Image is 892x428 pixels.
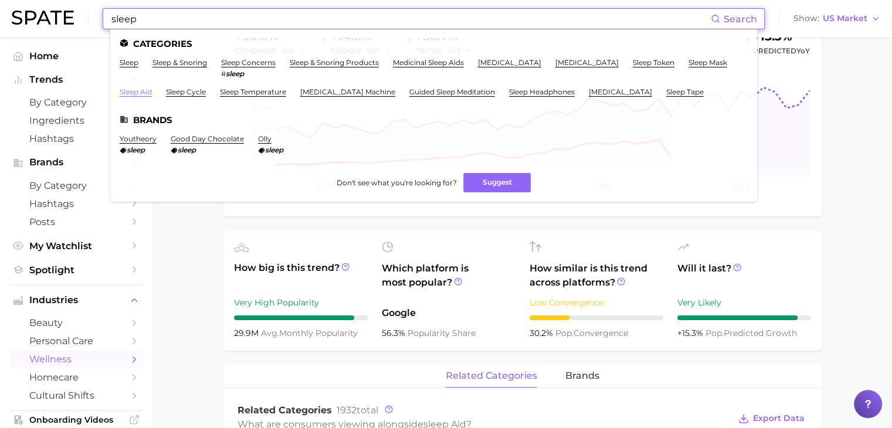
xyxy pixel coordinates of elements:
a: sleep & snoring products [290,58,379,67]
span: predicted growth [706,328,797,338]
span: by Category [29,97,123,108]
span: cultural shifts [29,390,123,401]
span: Will it last? [677,261,811,290]
span: Predicted [753,44,810,58]
a: sleep aid [120,87,152,96]
span: Which platform is most popular? [382,261,515,300]
a: cultural shifts [9,386,143,405]
span: popularity share [408,328,476,338]
em: sleep [265,145,283,154]
button: Export Data [735,410,807,427]
span: monthly popularity [261,328,358,338]
abbr: popularity index [555,328,574,338]
span: My Watchlist [29,240,123,252]
a: [MEDICAL_DATA] [589,87,652,96]
a: by Category [9,93,143,111]
a: sleep temperature [220,87,286,96]
span: beauty [29,317,123,328]
span: +15.3% [677,328,706,338]
a: My Watchlist [9,237,143,255]
a: sleep cycle [166,87,206,96]
a: Posts [9,213,143,231]
a: sleep mask [688,58,727,67]
img: SPATE [12,11,74,25]
li: Brands [120,115,748,125]
button: Suggest [463,173,531,192]
span: Search [724,13,757,25]
a: sleep & snoring [152,58,207,67]
a: [MEDICAL_DATA] [478,58,541,67]
a: Hashtags [9,130,143,148]
button: ShowUS Market [791,11,883,26]
span: YoY [796,46,810,55]
span: by Category [29,180,123,191]
a: wellness [9,350,143,368]
span: personal care [29,335,123,347]
div: Very Likely [677,295,811,310]
span: Home [29,50,123,62]
span: Ingredients [29,115,123,126]
a: [MEDICAL_DATA] [555,58,619,67]
a: Spotlight [9,261,143,279]
em: sleep [226,69,244,78]
a: olly [258,134,272,143]
span: Onboarding Videos [29,415,123,425]
em: sleep [178,145,196,154]
a: Ingredients [9,111,143,130]
span: 30.2% [530,328,555,338]
a: personal care [9,332,143,350]
span: How big is this trend? [234,261,368,290]
span: # [221,69,226,78]
span: Export Data [753,413,805,423]
span: convergence [555,328,628,338]
span: related categories [446,371,537,381]
a: [MEDICAL_DATA] machine [300,87,395,96]
span: US Market [823,15,867,22]
span: total [337,405,378,416]
div: 3 / 10 [530,315,663,320]
a: sleep [120,58,138,67]
button: Industries [9,291,143,309]
span: Trends [29,74,123,85]
span: Spotlight [29,264,123,276]
span: Don't see what you're looking for? [336,178,456,187]
span: Posts [29,216,123,227]
span: How similar is this trend across platforms? [530,261,663,290]
button: Brands [9,154,143,171]
span: Hashtags [29,133,123,144]
span: homecare [29,372,123,383]
a: by Category [9,176,143,195]
input: Search here for a brand, industry, or ingredient [110,9,711,29]
span: 1932 [337,405,357,416]
abbr: popularity index [706,328,724,338]
a: beauty [9,314,143,332]
a: sleep concerns [221,58,276,67]
a: homecare [9,368,143,386]
a: sleep headphones [509,87,575,96]
li: Categories [120,39,748,49]
button: Trends [9,71,143,89]
a: good day chocolate [171,134,244,143]
span: Brands [29,157,123,168]
a: Hashtags [9,195,143,213]
span: brands [565,371,599,381]
div: Low Convergence [530,295,663,310]
span: 29.9m [234,328,261,338]
a: medicinal sleep aids [393,58,464,67]
span: 56.3% [382,328,408,338]
div: Very High Popularity [234,295,368,310]
a: Home [9,47,143,65]
em: sleep [127,145,145,154]
a: sleep tape [666,87,704,96]
a: guided sleep meditation [409,87,495,96]
a: sleep token [633,58,674,67]
span: Industries [29,295,123,305]
abbr: average [261,328,279,338]
a: youtheory [120,134,157,143]
span: wellness [29,354,123,365]
div: 9 / 10 [234,315,368,320]
span: Google [382,306,515,320]
span: Show [793,15,819,22]
div: 9 / 10 [677,315,811,320]
span: Related Categories [238,405,332,416]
